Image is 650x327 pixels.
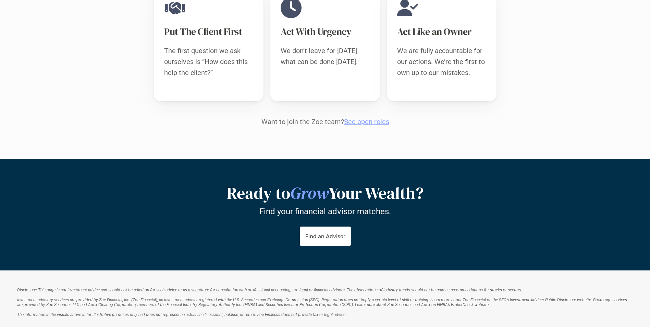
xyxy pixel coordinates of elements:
a: Find an Advisor [299,227,351,246]
em: Investment advisory services are provided by Zoe Financial, Inc. (Zoe Financial), an investment a... [17,298,628,307]
p: Find an Advisor [305,233,345,239]
h3: Act With Urgency [281,25,370,38]
em: Grow [290,182,329,204]
h2: Ready to Your Wealth? [154,183,496,203]
a: See open roles [344,118,389,126]
h3: Put The Client First [164,25,253,38]
p: The first question we ask ourselves is “How does this help the client?” [164,45,253,78]
p: We don’t leave for [DATE] what can be done [DATE]. [281,45,370,67]
em: The information in the visuals above is for illustrative purposes only and does not represent an ... [17,312,346,317]
h3: Act Like an Owner [397,25,486,38]
em: Disclosure: This page is not investment advice and should not be relied on for such advice or as ... [17,288,522,292]
p: Find your financial advisor matches. [259,206,391,216]
p: Want to join the Zoe team? [154,118,496,126]
p: We are fully accountable for our actions. We’re the first to own up to our mistakes. [397,45,486,78]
